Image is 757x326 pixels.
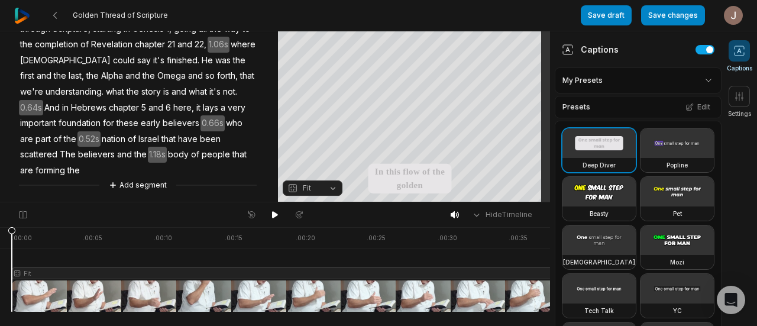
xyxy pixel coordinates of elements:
span: forth, [216,68,239,84]
span: 0.64s [19,100,43,116]
button: HideTimeline [468,206,536,224]
span: and [124,68,141,84]
span: that [239,68,255,84]
span: the [19,37,34,53]
span: of [79,37,90,53]
span: Captions [727,64,752,73]
span: it's [152,53,166,69]
span: the [66,163,81,179]
span: and [170,84,187,100]
span: for [102,115,115,131]
button: Fit [283,180,342,196]
span: have [177,131,199,147]
span: of [190,147,200,163]
span: these [115,115,140,131]
span: it's [208,84,222,100]
span: Hebrews [70,100,108,116]
button: Captions [727,40,752,73]
span: who [225,115,244,131]
span: believers [161,115,200,131]
h3: [DEMOGRAPHIC_DATA] [563,257,635,267]
span: and [176,37,193,53]
span: story [140,84,162,100]
span: 5 [140,100,147,116]
span: Israel [137,131,160,147]
span: 1.18s [148,147,167,163]
span: lays [202,100,219,116]
span: last, [67,68,85,84]
span: and [187,68,204,84]
span: 1.06s [208,37,229,53]
span: Omega [156,68,187,84]
span: very [227,100,247,116]
span: first [19,68,35,84]
span: that [160,131,177,147]
span: it [195,100,202,116]
span: Revelation [90,37,134,53]
span: understanding. [44,84,105,100]
span: [DEMOGRAPHIC_DATA] [19,53,112,69]
span: and [147,100,164,116]
button: Save changes [641,5,705,25]
span: chapter [134,37,166,53]
span: could [112,53,136,69]
span: Alpha [100,68,124,84]
span: 22, [193,37,208,53]
span: completion [34,37,79,53]
span: the [63,131,77,147]
span: Golden Thread of Scripture [73,11,168,20]
span: and [35,68,53,84]
span: are [19,163,34,179]
span: that [231,147,248,163]
span: where [229,37,257,53]
h3: Deep Diver [583,160,616,170]
span: And [43,100,61,116]
h3: Beasty [590,209,609,218]
h3: Pet [673,209,682,218]
span: The [59,147,77,163]
button: Add segment [106,179,169,192]
span: what [105,84,125,100]
span: important [19,115,57,131]
span: finished. [166,53,200,69]
span: in [61,100,70,116]
span: part [34,131,52,147]
span: 0.66s [200,115,225,131]
button: Edit [682,99,714,115]
span: 6 [164,100,172,116]
span: the [133,147,148,163]
span: Fit [303,183,311,193]
span: of [127,131,137,147]
span: what [187,84,208,100]
span: here, [172,100,195,116]
span: nation [101,131,127,147]
span: been [199,131,222,147]
div: Presets [555,96,722,118]
span: body [167,147,190,163]
span: of [52,131,63,147]
button: Save draft [581,5,632,25]
h3: Popline [667,160,688,170]
span: chapter [108,100,140,116]
span: 21 [166,37,176,53]
img: reap [14,8,30,24]
h3: YC [673,306,682,315]
span: the [85,68,100,84]
span: forming [34,163,66,179]
h3: Tech Talk [584,306,614,315]
div: My Presets [555,67,722,93]
span: not. [222,84,238,100]
span: Settings [728,109,751,118]
span: scattered [19,147,59,163]
span: are [19,131,34,147]
span: the [141,68,156,84]
span: early [140,115,161,131]
h3: Mozi [670,257,684,267]
span: we're [19,84,44,100]
span: He [200,53,214,69]
span: so [204,68,216,84]
div: Captions [562,43,619,56]
span: people [200,147,231,163]
span: was [214,53,232,69]
button: Settings [728,86,751,118]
